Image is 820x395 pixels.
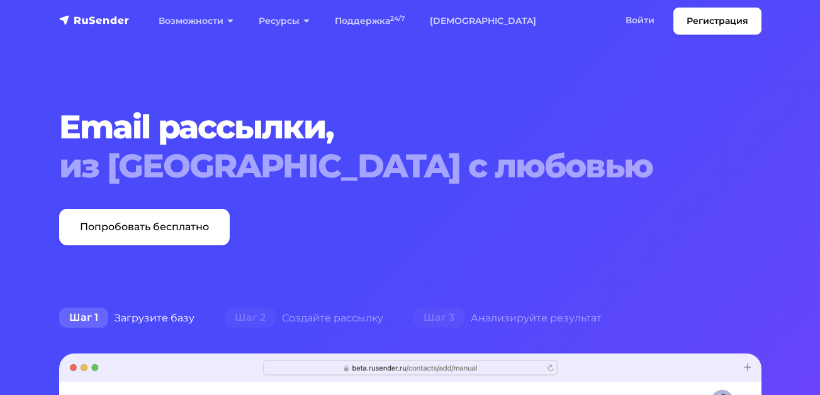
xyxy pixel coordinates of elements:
[413,308,464,328] span: Шаг 3
[322,8,417,34] a: Поддержка24/7
[673,8,761,35] a: Регистрация
[613,8,667,33] a: Войти
[398,306,617,331] div: Анализируйте результат
[246,8,322,34] a: Ресурсы
[225,308,276,328] span: Шаг 2
[417,8,549,34] a: [DEMOGRAPHIC_DATA]
[59,14,130,26] img: RuSender
[210,306,398,331] div: Создайте рассылку
[59,108,761,186] h1: Email рассылки,
[59,147,761,186] div: из [GEOGRAPHIC_DATA] с любовью
[59,308,108,328] span: Шаг 1
[59,209,230,245] a: Попробовать бесплатно
[390,14,405,23] sup: 24/7
[44,306,210,331] div: Загрузите базу
[146,8,246,34] a: Возможности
